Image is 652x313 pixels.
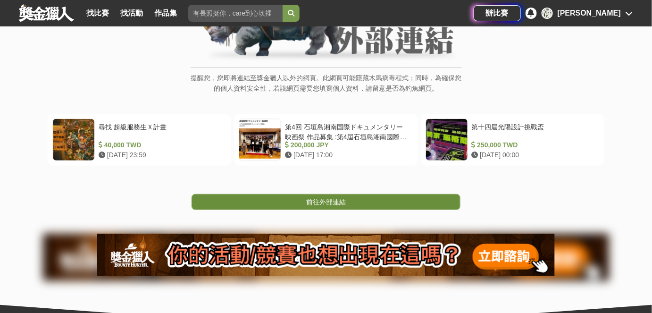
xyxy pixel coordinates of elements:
[188,5,283,22] input: 有長照挺你，care到心坎裡！青春出手，拍出照顧 影音徵件活動
[421,114,604,166] a: 第十四屆光陽設計挑戰盃 250,000 TWD [DATE] 00:00
[558,8,621,19] div: [PERSON_NAME]
[83,7,113,20] a: 找比賽
[474,5,521,21] a: 辦比賽
[542,8,553,19] div: 陳
[472,122,596,140] div: 第十四屆光陽設計挑戰盃
[472,140,596,150] div: 250,000 TWD
[285,150,409,160] div: [DATE] 17:00
[285,140,409,150] div: 200,000 JPY
[192,194,460,210] a: 前往外部連結
[234,114,418,166] a: 第4回 石垣島湘南国際ドキュメンタリー映画祭 作品募集 :第4屆石垣島湘南國際紀錄片電影節作品徵集 200,000 JPY [DATE] 17:00
[306,198,346,206] span: 前往外部連結
[472,150,596,160] div: [DATE] 00:00
[285,122,409,140] div: 第4回 石垣島湘南国際ドキュメンタリー映画祭 作品募集 :第4屆石垣島湘南國際紀錄片電影節作品徵集
[99,150,223,160] div: [DATE] 23:59
[150,7,181,20] a: 作品集
[97,234,555,276] img: 905fc34d-8193-4fb2-a793-270a69788fd0.png
[117,7,147,20] a: 找活動
[48,114,231,166] a: 尋找 超級服務生Ｘ計畫 40,000 TWD [DATE] 23:59
[99,140,223,150] div: 40,000 TWD
[99,122,223,140] div: 尋找 超級服務生Ｘ計畫
[191,73,462,103] p: 提醒您，您即將連結至獎金獵人以外的網頁。此網頁可能隱藏木馬病毒程式；同時，為確保您的個人資料安全性，若該網頁需要您填寫個人資料，請留意是否為釣魚網頁。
